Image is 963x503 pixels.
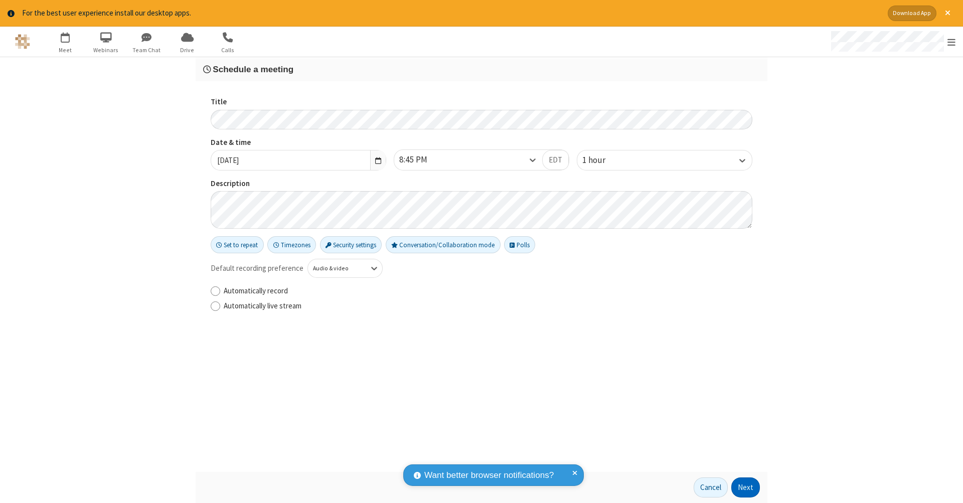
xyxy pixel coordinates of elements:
[822,27,963,57] div: Open menu
[47,46,84,55] span: Meet
[694,477,728,497] button: Cancel
[15,34,30,49] img: QA Selenium DO NOT DELETE OR CHANGE
[542,150,569,170] button: EDT
[424,469,554,482] span: Want better browser notifications?
[209,46,247,55] span: Calls
[224,285,752,297] label: Automatically record
[211,263,303,274] span: Default recording preference
[211,96,752,108] label: Title
[87,46,125,55] span: Webinars
[888,6,936,21] button: Download App
[399,153,444,166] div: 8:45 PM
[211,137,386,148] label: Date & time
[4,27,41,57] button: Logo
[940,6,955,21] button: Close alert
[731,477,760,497] button: Next
[320,236,382,253] button: Security settings
[313,264,361,273] div: Audio & video
[224,300,752,312] label: Automatically live stream
[211,236,264,253] button: Set to repeat
[128,46,166,55] span: Team Chat
[211,178,752,190] label: Description
[582,154,622,167] div: 1 hour
[213,64,293,74] span: Schedule a meeting
[267,236,316,253] button: Timezones
[386,236,501,253] button: Conversation/Collaboration mode
[22,8,880,19] div: For the best user experience install our desktop apps.
[169,46,206,55] span: Drive
[504,236,535,253] button: Polls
